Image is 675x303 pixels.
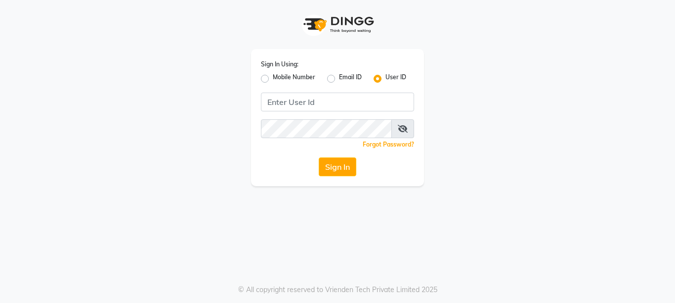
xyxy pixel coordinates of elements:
label: Email ID [339,73,362,85]
label: User ID [385,73,406,85]
input: Username [261,93,414,111]
img: logo1.svg [298,10,377,39]
label: Sign In Using: [261,60,298,69]
button: Sign In [319,157,356,176]
label: Mobile Number [273,73,315,85]
input: Username [261,119,392,138]
a: Forgot Password? [363,141,414,148]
